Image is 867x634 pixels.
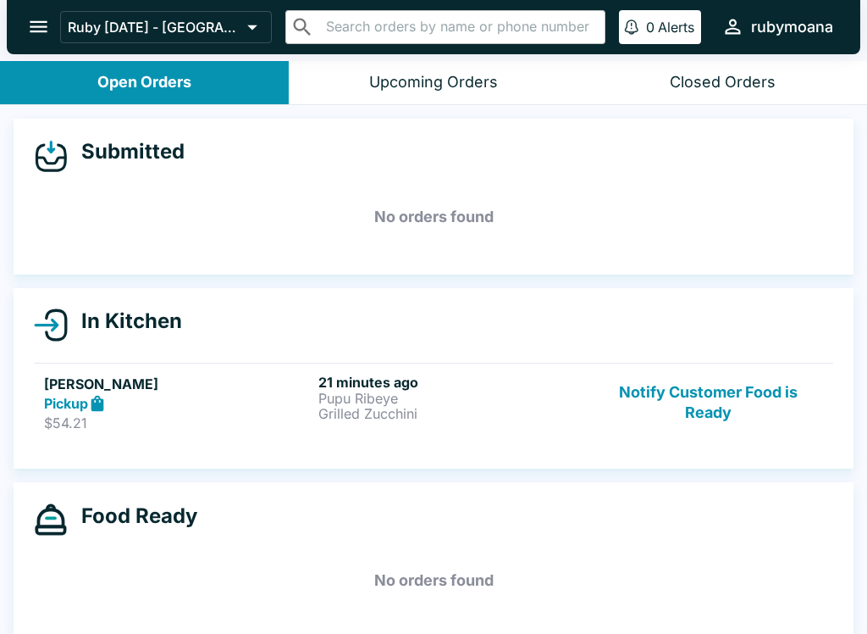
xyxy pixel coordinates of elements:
div: Open Orders [97,73,191,92]
button: rubymoana [715,8,840,45]
h5: No orders found [34,550,833,611]
button: Notify Customer Food is Ready [594,374,823,432]
p: Alerts [658,19,694,36]
input: Search orders by name or phone number [321,15,598,39]
button: open drawer [17,5,60,48]
p: 0 [646,19,654,36]
h5: No orders found [34,186,833,247]
div: rubymoana [751,17,833,37]
p: Pupu Ribeye [318,391,586,406]
a: [PERSON_NAME]Pickup$54.2121 minutes agoPupu RibeyeGrilled ZucchiniNotify Customer Food is Ready [34,363,833,442]
p: $54.21 [44,414,312,431]
p: Grilled Zucchini [318,406,586,421]
div: Upcoming Orders [369,73,498,92]
strong: Pickup [44,395,88,412]
h6: 21 minutes ago [318,374,586,391]
button: Ruby [DATE] - [GEOGRAPHIC_DATA] [60,11,272,43]
h4: Food Ready [68,503,197,529]
h5: [PERSON_NAME] [44,374,312,394]
p: Ruby [DATE] - [GEOGRAPHIC_DATA] [68,19,240,36]
h4: Submitted [68,139,185,164]
div: Closed Orders [670,73,776,92]
h4: In Kitchen [68,309,182,334]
